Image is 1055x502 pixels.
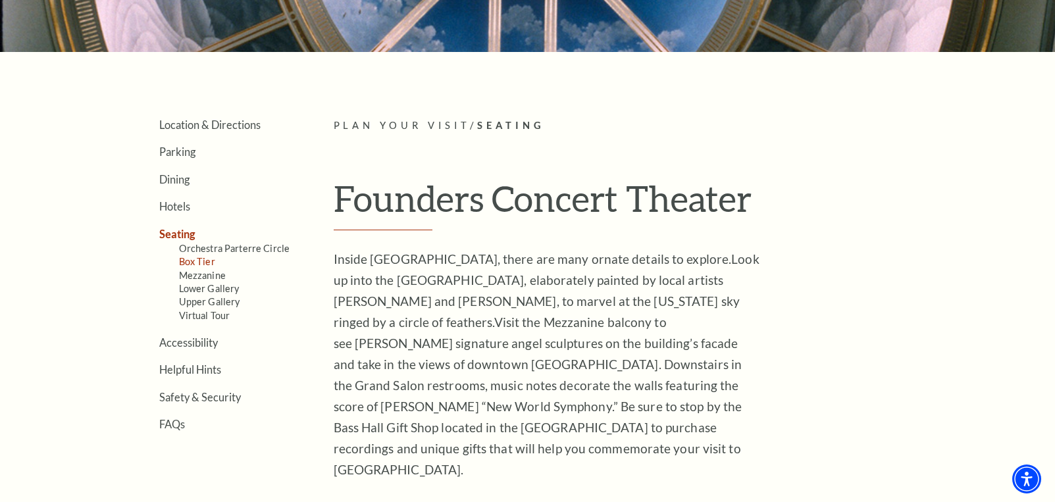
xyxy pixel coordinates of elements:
[159,391,241,403] a: Safety & Security
[334,177,936,231] h1: Founders Concert Theater
[159,145,195,158] a: Parking
[477,120,545,131] span: Seating
[159,118,261,131] a: Location & Directions
[159,228,195,240] a: Seating
[1012,464,1041,493] div: Accessibility Menu
[179,256,215,267] a: Box Tier
[179,296,240,307] a: Upper Gallery
[179,310,230,321] a: Virtual Tour
[334,118,936,134] p: /
[159,173,190,186] a: Dining
[179,270,226,281] a: Mezzanine
[159,336,218,349] a: Accessibility
[159,200,190,213] a: Hotels
[159,363,221,376] a: Helpful Hints
[334,120,471,131] span: Plan Your Visit
[159,418,185,430] a: FAQs
[179,243,290,254] a: Orchestra Parterre Circle
[334,249,761,480] p: Inside [GEOGRAPHIC_DATA], there are many ornate details to explore. Visit the Mezzanine balcony t...
[179,283,240,294] a: Lower Gallery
